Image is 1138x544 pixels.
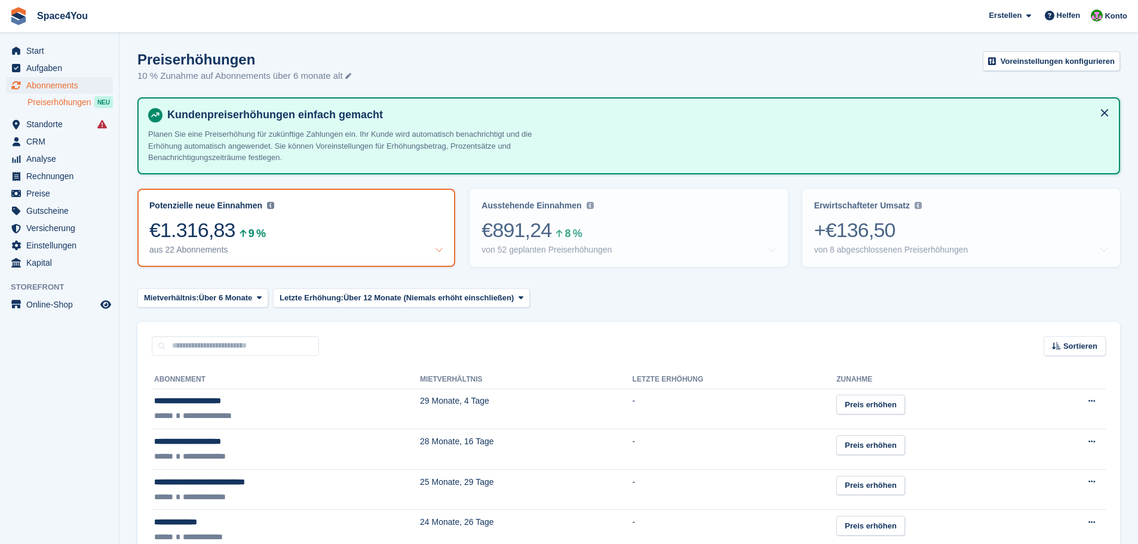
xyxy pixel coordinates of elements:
[420,437,494,446] span: 28 Monate, 16 Tage
[836,435,905,455] a: Preis erhöhen
[633,469,837,510] td: -
[26,133,98,150] span: CRM
[26,185,98,202] span: Preise
[989,10,1022,21] span: Erstellen
[481,245,612,255] div: von 52 geplanten Preiserhöhungen
[27,97,91,108] span: Preiserhöhungen
[249,229,265,238] div: 9 %
[6,202,113,219] a: menu
[420,517,494,527] span: 24 Monate, 26 Tage
[420,370,633,389] th: Mietverhältnis
[6,168,113,185] a: menu
[26,168,98,185] span: Rechnungen
[633,429,837,470] td: -
[6,185,113,202] a: menu
[94,96,113,108] div: NEU
[32,6,93,26] a: Space4You
[273,288,530,308] button: Letzte Erhöhung: Über 12 Monate (Niemals erhöht einschließen)
[10,7,27,25] img: stora-icon-8386f47178a22dfd0bd8f6a31ec36ba5ce8667c1dd55bd0f319d3a0aa187defe.svg
[149,245,228,255] div: aus 22 Abonnements
[199,292,253,304] span: Über 6 Monate
[26,296,98,313] span: Online-Shop
[836,516,905,536] a: Preis erhöhen
[6,116,113,133] a: menu
[481,201,581,211] div: Ausstehende Einnahmen
[97,119,107,129] i: Es sind Fehler bei der Synchronisierung von Smart-Einträgen aufgetreten
[6,220,113,236] a: menu
[152,370,420,389] th: Abonnement
[814,218,1108,242] div: +€136,50
[814,245,968,255] div: von 8 abgeschlossenen Preiserhöhungen
[6,133,113,150] a: menu
[802,189,1120,267] a: Erwirtschafteter Umsatz +€136,50 von 8 abgeschlossenen Preiserhöhungen
[1105,10,1127,22] span: Konto
[983,51,1120,71] a: Voreinstellungen konfigurieren
[6,42,113,59] a: menu
[144,292,199,304] span: Mietverhältnis:
[6,77,113,94] a: menu
[267,202,274,209] img: icon-info-grey-7440780725fd019a000dd9b08b2336e03edf1995a4989e88bcd33f0948082b44.svg
[26,77,98,94] span: Abonnements
[1063,340,1097,352] span: Sortieren
[836,395,905,414] a: Preis erhöhen
[26,237,98,254] span: Einstellungen
[633,389,837,429] td: -
[814,201,910,211] div: Erwirtschafteter Umsatz
[6,150,113,167] a: menu
[137,288,268,308] button: Mietverhältnis: Über 6 Monate
[470,189,787,267] a: Ausstehende Einnahmen €891,24 8 % von 52 geplanten Preiserhöhungen
[137,51,351,67] h1: Preiserhöhungen
[1057,10,1081,21] span: Helfen
[1091,10,1103,21] img: Luca-André Talhoff
[343,292,514,304] span: Über 12 Monate (Niemals erhöht einschließen)
[11,281,119,293] span: Storefront
[420,396,489,405] span: 29 Monate, 4 Tage
[836,476,905,496] a: Preis erhöhen
[836,370,1033,389] th: Zunahme
[26,220,98,236] span: Versicherung
[280,292,343,304] span: Letzte Erhöhung:
[26,202,98,219] span: Gutscheine
[26,150,98,167] span: Analyse
[149,201,262,211] div: Potenzielle neue Einnahmen
[587,202,594,209] img: icon-info-grey-7440780725fd019a000dd9b08b2336e03edf1995a4989e88bcd33f0948082b44.svg
[565,229,581,238] div: 8 %
[27,96,113,109] a: Preiserhöhungen NEU
[26,116,98,133] span: Standorte
[6,296,113,313] a: Speisekarte
[6,254,113,271] a: menu
[26,60,98,76] span: Aufgaben
[6,60,113,76] a: menu
[481,218,775,242] div: €891,24
[149,218,443,242] div: €1.316,83
[137,189,455,267] a: Potenzielle neue Einnahmen €1.316,83 9 % aus 22 Abonnements
[137,69,351,83] p: 10 % Zunahme auf Abonnements über 6 monate alt
[915,202,922,209] img: icon-info-grey-7440780725fd019a000dd9b08b2336e03edf1995a4989e88bcd33f0948082b44.svg
[99,297,113,312] a: Vorschau-Shop
[148,128,566,164] p: Planen Sie eine Preiserhöhung für zukünftige Zahlungen ein. Ihr Kunde wird automatisch benachrich...
[420,477,494,487] span: 25 Monate, 29 Tage
[26,254,98,271] span: Kapital
[162,108,1109,122] h4: Kundenpreiserhöhungen einfach gemacht
[6,237,113,254] a: menu
[26,42,98,59] span: Start
[633,370,837,389] th: Letzte Erhöhung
